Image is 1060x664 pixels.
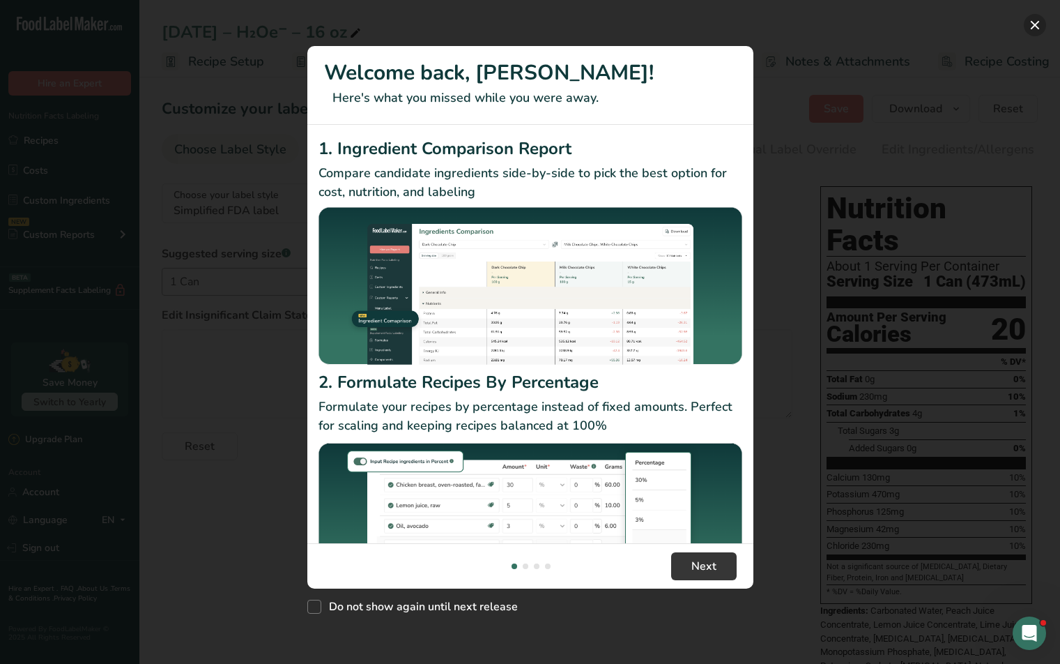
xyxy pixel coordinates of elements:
[318,136,742,161] h2: 1. Ingredient Comparison Report
[671,552,737,580] button: Next
[691,558,716,575] span: Next
[318,370,742,395] h2: 2. Formulate Recipes By Percentage
[318,441,742,609] img: Formulate Recipes By Percentage
[1013,617,1046,650] iframe: Intercom live chat
[324,57,737,89] h1: Welcome back, [PERSON_NAME]!
[318,398,742,435] p: Formulate your recipes by percentage instead of fixed amounts. Perfect for scaling and keeping re...
[324,89,737,107] p: Here's what you missed while you were away.
[318,164,742,202] p: Compare candidate ingredients side-by-side to pick the best option for cost, nutrition, and labeling
[321,600,518,614] span: Do not show again until next release
[318,207,742,365] img: Ingredient Comparison Report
